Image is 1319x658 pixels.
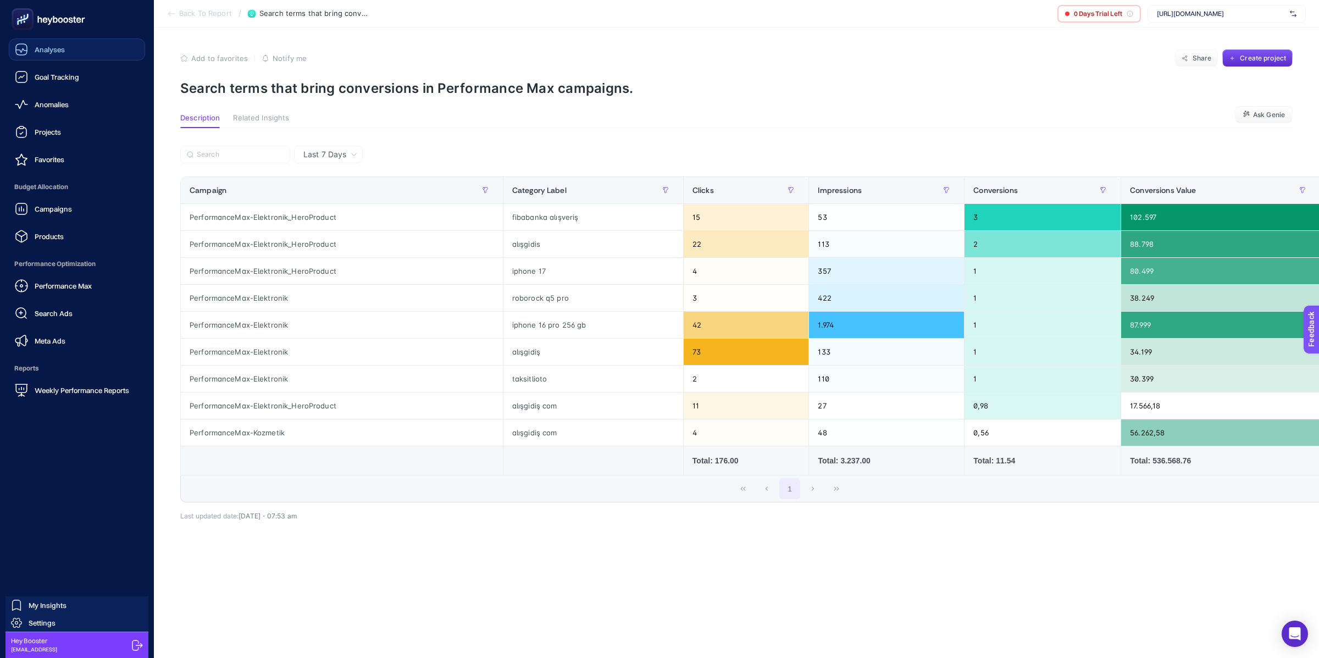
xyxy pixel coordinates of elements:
div: iphone 17 [503,258,683,284]
div: 3 [965,204,1121,230]
div: PerformanceMax-Kozmetik [181,419,503,446]
span: [URL][DOMAIN_NAME] [1157,9,1285,18]
span: My Insights [29,601,66,610]
div: 2 [965,231,1121,257]
button: Add to favorites [180,54,248,63]
a: Performance Max [9,275,145,297]
span: Back To Report [179,9,232,18]
span: Goal Tracking [35,73,79,81]
span: Share [1193,54,1212,63]
button: Create project [1222,49,1293,67]
a: My Insights [5,596,148,614]
span: Category Label [512,186,567,195]
div: Total: 176.00 [692,455,800,466]
span: Create project [1240,54,1286,63]
div: alışgidiş [503,339,683,365]
span: Add to favorites [191,54,248,63]
div: PerformanceMax-Elektronik_HeroProduct [181,392,503,419]
span: Last updated date: [180,512,239,520]
div: 42 [684,312,809,338]
div: Total: 536.568.76 [1130,455,1311,466]
a: Anomalies [9,93,145,115]
div: Total: 11.54 [973,455,1112,466]
button: Notify me [262,54,307,63]
div: PerformanceMax-Elektronik_HeroProduct [181,231,503,257]
div: 1 [965,258,1121,284]
div: 4 [684,258,809,284]
div: alışgidiş com [503,419,683,446]
div: 0,98 [965,392,1121,419]
span: Conversions [973,186,1018,195]
div: 2 [684,366,809,392]
div: 27 [809,392,964,419]
span: Budget Allocation [9,176,145,198]
span: Favorites [35,155,64,164]
a: Products [9,225,145,247]
div: PerformanceMax-Elektronik [181,366,503,392]
span: Related Insights [233,114,289,123]
div: 113 [809,231,964,257]
div: 357 [809,258,964,284]
div: roborock q5 pro [503,285,683,311]
span: Feedback [7,3,42,12]
div: 1 [965,366,1121,392]
div: PerformanceMax-Elektronik_HeroProduct [181,258,503,284]
button: 1 [779,478,800,499]
span: Notify me [273,54,307,63]
button: Description [180,114,220,128]
div: PerformanceMax-Elektronik [181,339,503,365]
span: Last 7 Days [303,149,346,160]
span: Search Ads [35,309,73,318]
span: Projects [35,128,61,136]
a: Campaigns [9,198,145,220]
div: 1 [965,312,1121,338]
span: Anomalies [35,100,69,109]
div: 1 [965,285,1121,311]
div: 1.974 [809,312,964,338]
p: Search terms that bring conversions in Performance Max campaigns. [180,80,1293,96]
div: taksitlioto [503,366,683,392]
span: Reports [9,357,145,379]
div: PerformanceMax-Elektronik [181,312,503,338]
div: 22 [684,231,809,257]
div: iphone 16 pro 256 gb [503,312,683,338]
div: 53 [809,204,964,230]
span: [EMAIL_ADDRESS] [11,645,57,654]
span: Performance Max [35,281,92,290]
button: Related Insights [233,114,289,128]
div: 4 [684,419,809,446]
span: Campaigns [35,204,72,213]
div: alışgidis [503,231,683,257]
a: Settings [5,614,148,632]
div: 110 [809,366,964,392]
span: Settings [29,618,56,627]
a: Analyses [9,38,145,60]
img: svg%3e [1290,8,1296,19]
div: PerformanceMax-Elektronik_HeroProduct [181,204,503,230]
div: 422 [809,285,964,311]
div: 133 [809,339,964,365]
a: Goal Tracking [9,66,145,88]
span: Impressions [818,186,862,195]
a: Weekly Performance Reports [9,379,145,401]
div: 0,56 [965,419,1121,446]
div: PerformanceMax-Elektronik [181,285,503,311]
span: Performance Optimization [9,253,145,275]
span: Description [180,114,220,123]
span: Search terms that bring conversions in Performance Max campaigns. [259,9,369,18]
a: Search Ads [9,302,145,324]
div: Total: 3.237.00 [818,455,955,466]
button: Ask Genie [1235,106,1293,124]
span: / [239,9,241,18]
div: fibabanka alışveriş [503,204,683,230]
input: Search [197,151,284,159]
div: 1 [965,339,1121,365]
span: Analyses [35,45,65,54]
span: Products [35,232,64,241]
span: Weekly Performance Reports [35,386,129,395]
div: 15 [684,204,809,230]
a: Favorites [9,148,145,170]
span: [DATE]・07:53 am [239,512,297,520]
a: Meta Ads [9,330,145,352]
span: Clicks [692,186,714,195]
